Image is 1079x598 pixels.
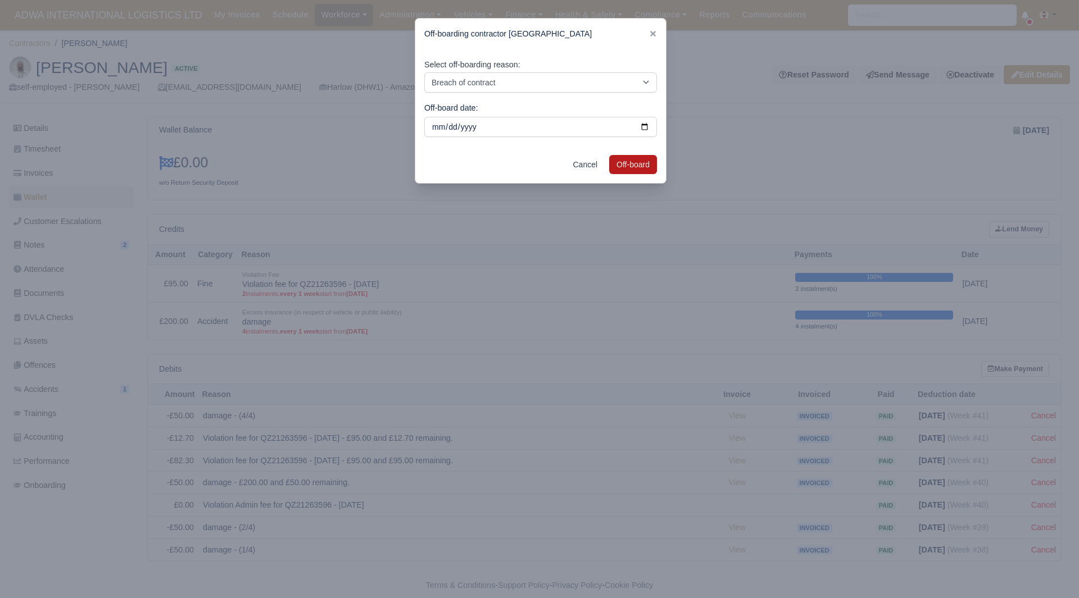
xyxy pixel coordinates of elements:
label: Off-board date: [424,102,478,115]
a: Cancel [566,155,605,174]
iframe: Chat Widget [1023,544,1079,598]
button: Off-board [609,155,657,174]
label: Select off-boarding reason: [424,58,520,71]
div: Off-boarding contractor [GEOGRAPHIC_DATA] [415,19,666,49]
